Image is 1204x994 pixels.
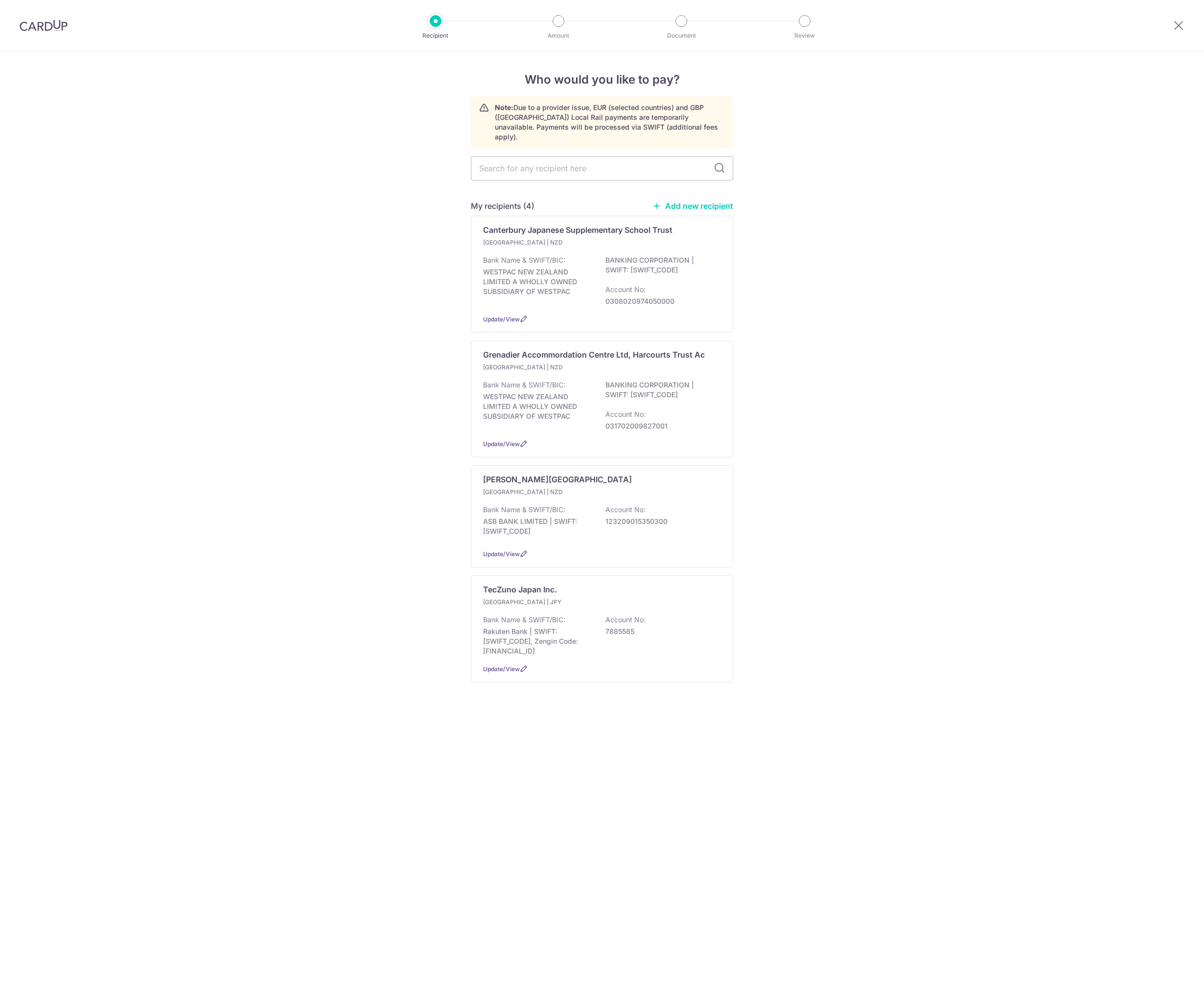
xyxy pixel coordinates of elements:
[483,487,599,497] p: [GEOGRAPHIC_DATA] | NZD
[483,665,520,673] a: Update/View
[483,380,715,431] p: WESTPAC NEW ZEALAND LIMITED A WHOLLY OWNED SUBSIDIARY OF WESTPAC BANKING CORPORATION | SWIFT: [SW...
[483,597,599,607] p: [GEOGRAPHIC_DATA] | JPY
[483,349,705,361] p: Grenadier Accommordation Centre Ltd, Harcourts Trust Ac
[768,31,841,41] p: Review
[20,20,68,31] img: CardUp
[471,200,534,212] h5: My recipients (4)
[483,517,593,536] p: ASB BANK LIMITED | SWIFT: [SWIFT_CODE]
[605,421,715,431] p: 031702009827001
[652,201,733,211] a: Add new recipient
[471,71,733,89] h4: Who would you like to pay?
[605,505,646,515] p: Account No:
[483,380,565,390] p: Bank Name & SWIFT/BIC:
[495,103,513,112] strong: Note:
[483,627,593,656] p: Rakuten Bank | SWIFT: [SWIFT_CODE], Zengin Code: [FINANCIAL_ID]
[605,409,646,419] p: Account No:
[605,285,646,294] p: Account No:
[645,31,718,41] p: Document
[483,615,565,625] p: Bank Name & SWIFT/BIC:
[471,156,733,181] input: Search for any recipient here
[483,224,672,236] p: Canterbury Japanese Supplementary School Trust
[483,316,520,323] a: Update/View
[483,584,557,595] p: TecZuno Japan Inc.
[522,31,595,41] p: Amount
[399,31,472,41] p: Recipient
[495,103,725,142] p: Due to a provider issue, EUR (selected countries) and GBP ([GEOGRAPHIC_DATA]) Local Rail payments...
[483,550,520,558] a: Update/View
[483,238,599,248] p: [GEOGRAPHIC_DATA] | NZD
[483,255,715,306] p: WESTPAC NEW ZEALAND LIMITED A WHOLLY OWNED SUBSIDIARY OF WESTPAC BANKING CORPORATION | SWIFT: [SW...
[605,517,715,526] p: 123209015350300
[483,474,632,485] p: [PERSON_NAME][GEOGRAPHIC_DATA]
[605,296,715,306] p: 0308020974050000
[483,440,520,448] a: Update/View
[605,615,646,625] p: Account No:
[605,627,715,636] p: 7885585
[483,255,565,265] p: Bank Name & SWIFT/BIC:
[483,505,565,515] p: Bank Name & SWIFT/BIC:
[483,362,599,372] p: [GEOGRAPHIC_DATA] | NZD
